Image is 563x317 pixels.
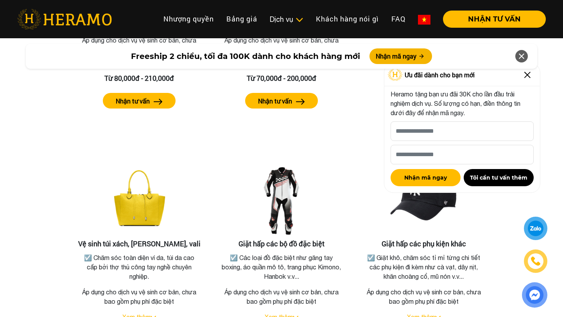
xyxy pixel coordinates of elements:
[219,240,344,248] h3: Giặt hấp các bộ đồ đặc biệt
[221,253,342,281] p: ☑️ Các loại đồ đặc biệt như găng tay boxing, áo quần mô tô, trang phục Kimono, Hanbok v.v...
[77,240,201,248] h3: Vệ sinh túi xách, [PERSON_NAME], vali
[77,73,201,84] div: Từ 80,000đ - 210,000đ
[531,257,540,265] img: phone-icon
[362,287,486,306] p: Áp dụng cho dịch vụ vệ sinh cơ bản, chưa bao gồm phụ phí đặc biệt
[270,14,303,25] div: Dịch vụ
[220,11,264,27] a: Bảng giá
[310,11,385,27] a: Khách hàng nói gì
[77,287,201,306] p: Áp dụng cho dịch vụ vệ sinh cơ bản, chưa bao gồm phụ phí đặc biệt
[17,9,112,29] img: heramo-logo.png
[521,69,534,81] img: Close
[295,16,303,24] img: subToggleIcon
[525,251,546,272] a: phone-icon
[443,11,546,28] button: NHẬN TƯ VẤN
[437,16,546,23] a: NHẬN TƯ VẤN
[219,287,344,306] p: Áp dụng cho dịch vụ vệ sinh cơ bản, chưa bao gồm phụ phí đặc biệt
[103,93,176,109] button: Nhận tư vấn
[362,82,486,93] div: Từ 60,000đ
[418,15,430,25] img: vn-flag.png
[245,93,318,109] button: Nhận tư vấn
[391,89,534,118] p: Heramo tặng bạn ưu đãi 30K cho lần đầu trải nghiệm dịch vụ. Số lượng có hạn, điền thông tin dưới ...
[363,253,484,281] p: ☑️ Giặt khô, chăm sóc tỉ mỉ từng chi tiết các phụ kiện đi kèm như cà vạt, dây nịt, khăn choàng cổ...
[219,73,344,84] div: Từ 70,000đ - 200,000đ
[369,48,432,64] button: Nhận mã ngay
[362,240,486,248] h3: Giặt hấp các phụ kiện khác
[219,93,344,109] a: Nhận tư vấn arrow
[464,169,534,186] button: Tôi cần tư vấn thêm
[79,253,200,281] p: ☑️ Chăm sóc toàn diện ví da, túi da cao cấp bởi thợ thủ công tay nghề chuyên nghiệp.
[258,96,292,106] label: Nhận tư vấn
[100,162,178,240] img: Vệ sinh túi xách, balo, vali
[77,93,201,109] a: Nhận tư vấn arrow
[157,11,220,27] a: Nhượng quyền
[388,69,403,81] img: Logo
[154,99,163,105] img: arrow
[116,96,150,106] label: Nhận tư vấn
[385,11,412,27] a: FAQ
[296,99,305,105] img: arrow
[405,70,475,80] span: Ưu đãi dành cho bạn mới
[242,162,321,240] img: Giặt hấp các bộ đồ đặc biệt
[362,102,486,118] a: Nhận tư vấn arrow
[391,169,461,186] button: Nhận mã ngay
[131,50,360,62] span: Freeship 2 chiều, tối đa 100K dành cho khách hàng mới
[385,162,463,240] img: Giặt hấp các phụ kiện khác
